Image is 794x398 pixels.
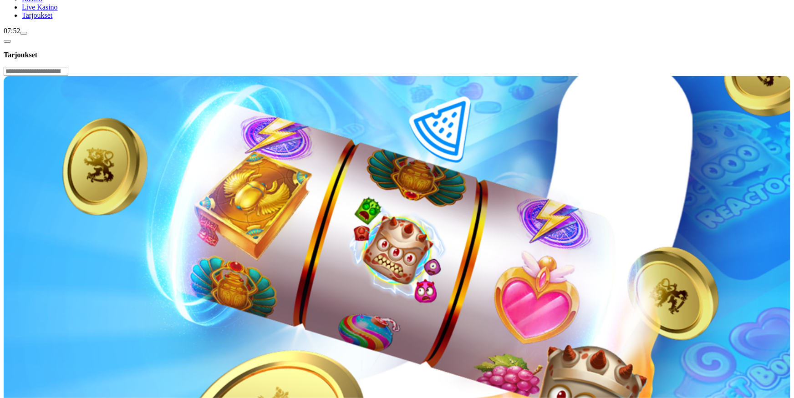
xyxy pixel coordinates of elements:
span: Live Kasino [22,3,58,11]
button: chevron-left icon [4,40,11,43]
span: 07:52 [4,27,20,35]
h3: Tarjoukset [4,50,790,59]
a: gift-inverted iconTarjoukset [22,11,52,19]
span: Tarjoukset [22,11,52,19]
a: poker-chip iconLive Kasino [22,3,58,11]
button: live-chat [20,32,27,35]
input: Search [4,67,68,76]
